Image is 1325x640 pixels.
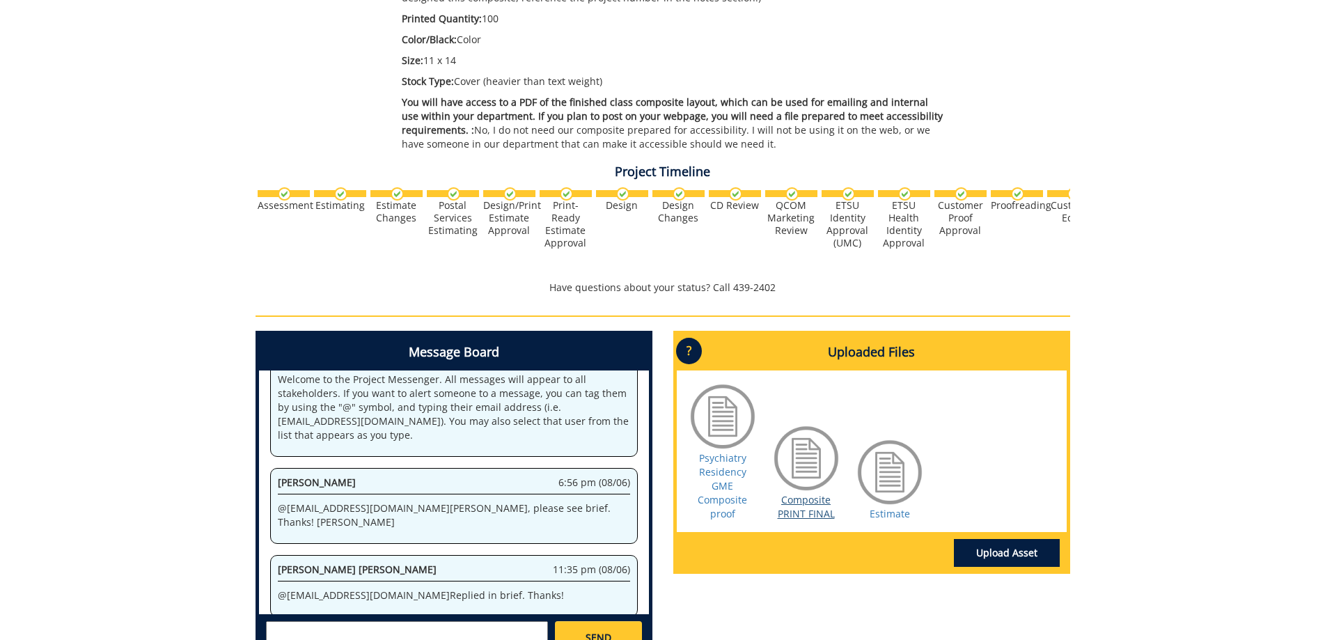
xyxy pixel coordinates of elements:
img: checkmark [560,187,573,201]
span: Printed Quantity: [402,12,482,25]
div: Proofreading [991,199,1043,212]
div: Customer Edits [1047,199,1099,224]
div: ETSU Health Identity Approval [878,199,930,249]
a: Composite PRINT FINAL [778,493,835,520]
span: 11:35 pm (08/06) [553,563,630,577]
div: Design Changes [652,199,705,224]
img: checkmark [673,187,686,201]
h4: Uploaded Files [677,334,1067,370]
span: Stock Type: [402,75,454,88]
img: checkmark [842,187,855,201]
p: Have questions about your status? Call 439-2402 [256,281,1070,295]
a: Psychiatry Residency GME Composite proof [698,451,747,520]
div: Estimating [314,199,366,212]
p: @ [EMAIL_ADDRESS][DOMAIN_NAME] Replied in brief. Thanks! [278,588,630,602]
div: Print-Ready Estimate Approval [540,199,592,249]
div: Customer Proof Approval [934,199,987,237]
p: 100 [402,12,947,26]
img: checkmark [334,187,347,201]
img: checkmark [1067,187,1081,201]
div: Estimate Changes [370,199,423,224]
p: Color [402,33,947,47]
img: checkmark [785,187,799,201]
div: Assessment [258,199,310,212]
span: Size: [402,54,423,67]
img: checkmark [729,187,742,201]
div: Design/Print Estimate Approval [483,199,535,237]
p: ? [676,338,702,364]
div: CD Review [709,199,761,212]
span: 6:56 pm (08/06) [558,476,630,490]
span: Color/Black: [402,33,457,46]
div: Design [596,199,648,212]
h4: Message Board [259,334,649,370]
div: QCOM Marketing Review [765,199,817,237]
h4: Project Timeline [256,165,1070,179]
p: Welcome to the Project Messenger. All messages will appear to all stakeholders. If you want to al... [278,373,630,442]
div: ETSU Identity Approval (UMC) [822,199,874,249]
img: checkmark [391,187,404,201]
a: Upload Asset [954,539,1060,567]
img: checkmark [955,187,968,201]
p: @ [EMAIL_ADDRESS][DOMAIN_NAME] [PERSON_NAME], please see brief. Thanks! [PERSON_NAME] [278,501,630,529]
div: Postal Services Estimating [427,199,479,237]
span: [PERSON_NAME] [PERSON_NAME] [278,563,437,576]
img: checkmark [616,187,629,201]
span: [PERSON_NAME] [278,476,356,489]
p: Cover (heavier than text weight) [402,75,947,88]
a: Estimate [870,507,910,520]
img: checkmark [278,187,291,201]
p: No, I do not need our composite prepared for accessibility. I will not be using it on the web, or... [402,95,947,151]
img: checkmark [503,187,517,201]
img: checkmark [1011,187,1024,201]
p: 11 x 14 [402,54,947,68]
img: checkmark [898,187,911,201]
img: checkmark [447,187,460,201]
span: You will have access to a PDF of the finished class composite layout, which can be used for email... [402,95,943,136]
